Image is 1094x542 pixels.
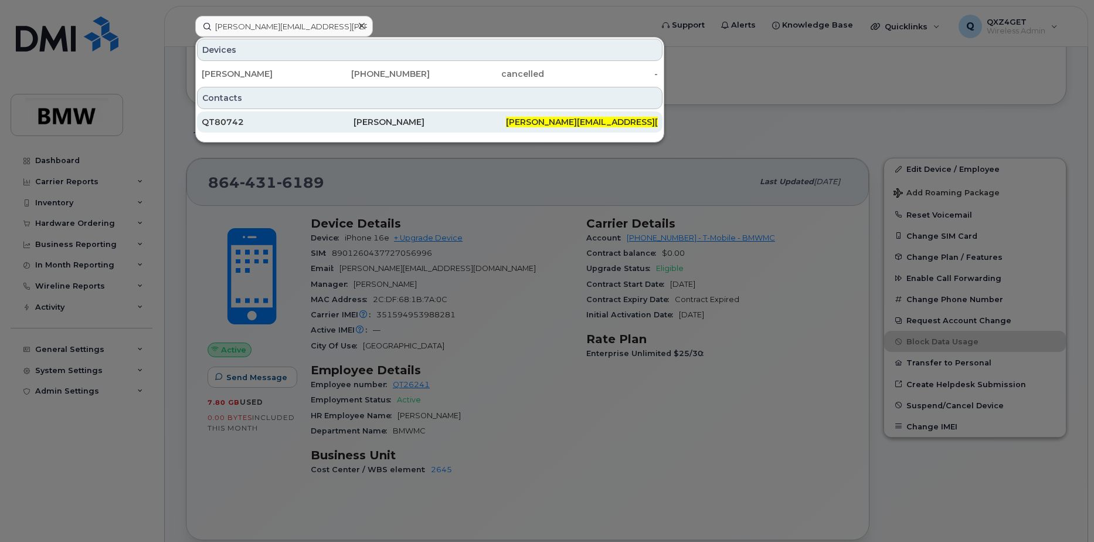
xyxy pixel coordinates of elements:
div: [PERSON_NAME] [354,116,505,128]
a: [PERSON_NAME][PHONE_NUMBER]cancelled- [197,63,662,84]
div: cancelled [430,68,544,80]
div: [PHONE_NUMBER] [316,68,430,80]
div: Devices [197,39,662,61]
input: Find something... [195,16,373,37]
a: QT80742[PERSON_NAME][PERSON_NAME][EMAIL_ADDRESS][PERSON_NAME][DOMAIN_NAME] [197,111,662,133]
div: QT80742 [202,116,354,128]
span: [PERSON_NAME][EMAIL_ADDRESS][PERSON_NAME][DOMAIN_NAME] [506,117,797,127]
div: [PERSON_NAME] [202,68,316,80]
div: Contacts [197,87,662,109]
iframe: Messenger Launcher [1043,491,1085,533]
div: - [544,68,658,80]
